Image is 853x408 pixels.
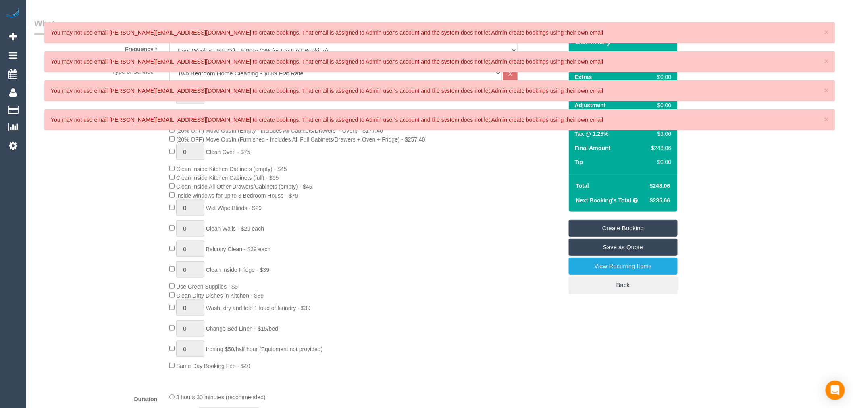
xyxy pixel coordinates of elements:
[575,144,611,152] label: Final Amount
[176,283,238,290] span: Use Green Supplies - $5
[51,116,821,124] p: You may not use email [PERSON_NAME][EMAIL_ADDRESS][DOMAIN_NAME] to create bookings. That email is...
[648,144,671,152] div: $248.06
[51,87,821,95] p: You may not use email [PERSON_NAME][EMAIL_ADDRESS][DOMAIN_NAME] to create bookings. That email is...
[206,149,250,155] span: Clean Oven - $75
[824,27,829,37] span: ×
[569,239,678,256] a: Save as Quote
[176,394,266,401] span: 3 hours 30 minutes (recommended)
[176,183,312,190] span: Clean Inside All Other Drawers/Cabinets (empty) - $45
[206,246,270,252] span: Balcony Clean - $39 each
[176,136,425,143] span: (20% OFF) Move Out/In (Furnished - Includes All Full Cabinets/Drawers + Oven + Fridge) - $257.40
[824,28,829,36] button: Close
[176,292,264,299] span: Clean Dirty Dishes in Kitchen - $39
[206,346,323,352] span: Ironing $50/half hour (Equipment not provided)
[824,114,829,124] span: ×
[51,58,821,66] p: You may not use email [PERSON_NAME][EMAIL_ADDRESS][DOMAIN_NAME] to create bookings. That email is...
[650,197,670,204] span: $235.66
[576,197,632,204] strong: Next Booking's Total
[569,277,678,294] a: Back
[176,175,279,181] span: Clean Inside Kitchen Cabinets (full) - $65
[176,192,298,199] span: Inside windows for up to 3 Bedroom House - $79
[206,225,264,232] span: Clean Walls - $29 each
[569,258,678,275] a: View Recurring Items
[648,158,671,166] div: $0.00
[5,8,21,19] img: Automaid Logo
[824,57,829,65] button: Close
[176,363,250,369] span: Same Day Booking Fee - $40
[206,325,278,332] span: Change Bed Linen - $15/bed
[824,115,829,123] button: Close
[824,86,829,94] button: Close
[826,381,845,400] div: Open Intercom Messenger
[51,29,821,37] p: You may not use email [PERSON_NAME][EMAIL_ADDRESS][DOMAIN_NAME] to create bookings. That email is...
[176,166,287,172] span: Clean Inside Kitchen Cabinets (empty) - $45
[206,266,269,273] span: Clean Inside Fridge - $39
[575,158,583,166] label: Tip
[206,205,262,211] span: Wet Wipe Blinds - $29
[34,17,518,35] legend: What
[569,220,678,237] a: Create Booking
[824,85,829,95] span: ×
[28,393,163,404] label: Duration
[576,183,589,189] strong: Total
[650,183,670,189] span: $248.06
[824,56,829,66] span: ×
[206,305,310,311] span: Wash, dry and fold 1 load of laundry - $39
